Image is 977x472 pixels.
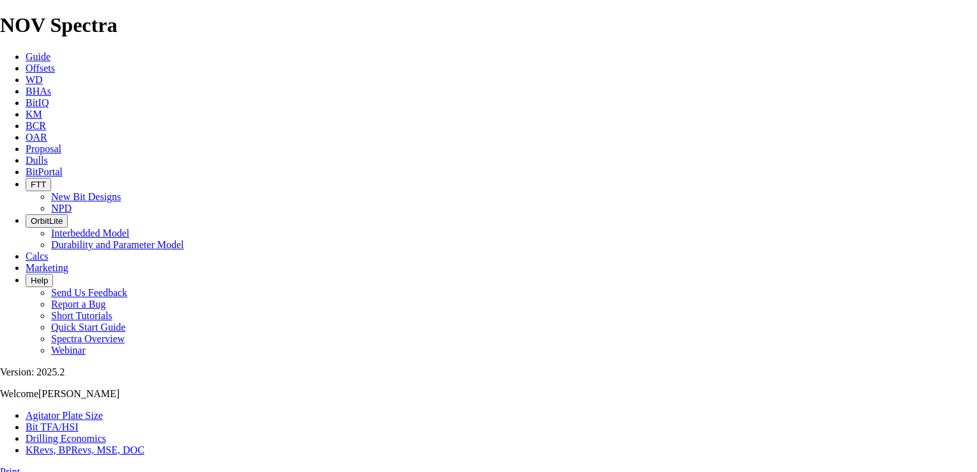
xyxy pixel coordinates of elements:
[31,180,46,189] span: FTT
[26,155,48,166] a: Dulls
[26,262,68,273] a: Marketing
[26,433,106,444] a: Drilling Economics
[26,97,49,108] a: BitIQ
[26,143,61,154] a: Proposal
[26,166,63,177] a: BitPortal
[51,191,121,202] a: New Bit Designs
[26,178,51,191] button: FTT
[26,410,103,421] a: Agitator Plate Size
[26,132,47,143] a: OAR
[26,109,42,120] a: KM
[26,74,43,85] a: WD
[51,239,184,250] a: Durability and Parameter Model
[26,63,55,74] a: Offsets
[26,421,79,432] a: Bit TFA/HSI
[26,274,53,287] button: Help
[51,299,106,310] a: Report a Bug
[38,388,120,399] span: [PERSON_NAME]
[26,214,68,228] button: OrbitLite
[51,333,125,344] a: Spectra Overview
[26,120,46,131] a: BCR
[31,216,63,226] span: OrbitLite
[26,86,51,97] a: BHAs
[51,203,72,214] a: NPD
[51,345,86,356] a: Webinar
[51,322,125,333] a: Quick Start Guide
[31,276,48,285] span: Help
[51,310,113,321] a: Short Tutorials
[26,51,51,62] a: Guide
[51,228,129,239] a: Interbedded Model
[26,444,145,455] a: KRevs, BPRevs, MSE, DOC
[51,287,127,298] a: Send Us Feedback
[26,251,49,262] a: Calcs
